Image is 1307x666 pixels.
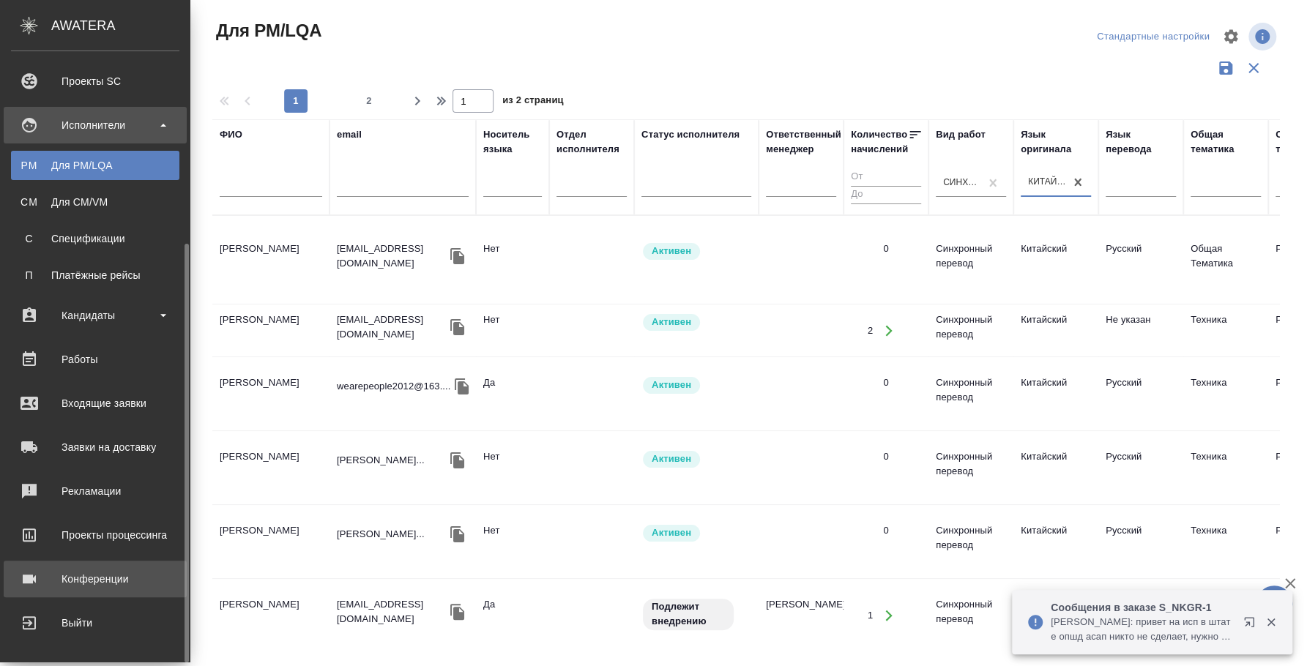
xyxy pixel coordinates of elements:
span: Для PM/LQA [212,19,321,42]
td: [PERSON_NAME] [212,442,329,493]
p: Активен [652,525,691,540]
p: Подлежит внедрению [652,599,725,629]
td: Синхронный перевод [928,590,1013,641]
td: Синхронный перевод [928,442,1013,493]
div: Рядовой исполнитель: назначай с учетом рейтинга [641,242,751,261]
td: Китайский [1013,368,1098,419]
button: Открыть работы [874,601,904,631]
td: Нет [476,516,549,567]
td: [PERSON_NAME] [212,516,329,567]
div: Синхронный перевод [943,176,981,189]
td: Синхронный перевод [928,234,1013,285]
td: Нет [476,234,549,285]
div: 0 [883,242,888,256]
p: Активен [652,244,691,258]
div: Вид работ [936,127,986,142]
span: 2 [357,94,381,108]
td: Техника [1183,442,1268,493]
td: Русский [1098,368,1183,419]
td: Не указан [1098,305,1183,356]
button: Скопировать [451,375,473,397]
a: ППлатёжные рейсы [11,261,179,290]
td: Китайский [1013,234,1098,285]
button: Сбросить фильтры [1240,54,1267,82]
button: Открыть в новой вкладке [1235,607,1270,643]
td: Русский [1098,234,1183,285]
div: 2 [868,323,873,338]
button: Сохранить фильтры [1212,54,1240,82]
p: [PERSON_NAME]: привет на исп в штате опшд асап никто не сделает, нужно вне искать на англ пристрою [1051,615,1234,644]
div: Рядовой исполнитель: назначай с учетом рейтинга [641,449,751,469]
p: Активен [652,378,691,392]
td: Китайский [1013,442,1098,493]
td: Синхронный перевод [928,368,1013,419]
button: Открыть работы [874,315,904,345]
td: Нет [476,305,549,356]
td: Общая Тематика [1183,234,1268,285]
td: Техника [1183,305,1268,356]
span: Посмотреть информацию [1248,23,1279,50]
span: Настроить таблицу [1213,19,1248,54]
a: Выйти [4,605,187,641]
td: Техника [1183,368,1268,419]
div: Заявки на доставку [11,436,179,458]
div: Носитель языка [483,127,542,157]
div: Свежая кровь: на первые 3 заказа по тематике ставь редактора и фиксируй оценки [641,597,751,632]
a: Входящие заявки [4,385,187,422]
td: Русский [1098,516,1183,567]
p: Активен [652,452,691,466]
td: Да [476,368,549,419]
div: Язык оригинала [1021,127,1091,157]
div: Выйти [11,612,179,634]
p: [PERSON_NAME]... [337,453,425,468]
input: До [851,186,921,204]
td: Синхронный перевод [928,305,1013,356]
div: Входящие заявки [11,392,179,414]
td: Русский [1098,442,1183,493]
p: wearepeople2012@163.... [337,379,451,394]
div: Общая тематика [1191,127,1261,157]
a: Работы [4,341,187,378]
div: Работы [11,348,179,370]
div: email [337,127,362,142]
div: Китайский [1028,176,1066,189]
a: CMДля CM/VM [11,187,179,217]
div: Рядовой исполнитель: назначай с учетом рейтинга [641,313,751,332]
p: [EMAIL_ADDRESS][DOMAIN_NAME] [337,313,447,342]
div: Рядовой исполнитель: назначай с учетом рейтинга [641,523,751,543]
button: Скопировать [447,449,469,471]
td: [PERSON_NAME] [212,305,329,356]
div: Рекламации [11,480,179,502]
button: 🙏 [1256,585,1292,622]
button: Скопировать [447,523,469,545]
div: Кандидаты [11,304,179,326]
div: Количество начислений [851,127,908,157]
div: Рядовой исполнитель: назначай с учетом рейтинга [641,375,751,395]
div: 0 [883,523,888,538]
div: Исполнители [11,114,179,136]
p: Сообщения в заказе S_NKGR-1 [1051,600,1234,615]
div: split button [1093,26,1213,48]
div: 0 [883,375,888,390]
div: 1 [868,608,873,623]
a: Проекты SC [4,63,187,100]
div: Платёжные рейсы [18,268,172,283]
span: из 2 страниц [502,91,564,113]
div: Язык перевода [1106,127,1176,157]
td: Китайский [1013,305,1098,356]
button: 2 [357,89,381,113]
td: [PERSON_NAME] [212,368,329,419]
td: Китайский [1013,516,1098,567]
a: Конференции [4,561,187,597]
a: Рекламации [4,473,187,509]
td: Синхронный перевод [928,516,1013,567]
a: PMДля PM/LQA [11,151,179,180]
div: Проекты SC [11,70,179,92]
td: [PERSON_NAME] [212,234,329,285]
div: 0 [883,449,888,464]
div: ФИО [220,127,242,142]
td: Техника [1183,516,1268,567]
p: [EMAIL_ADDRESS][DOMAIN_NAME] [337,597,447,626]
div: Для CM/VM [18,195,172,209]
p: [EMAIL_ADDRESS][DOMAIN_NAME] [337,242,447,271]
